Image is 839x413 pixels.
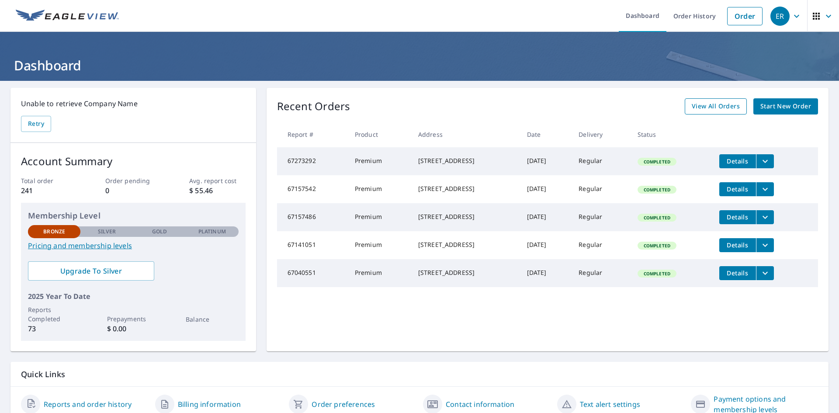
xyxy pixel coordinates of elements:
button: filesDropdownBtn-67157542 [756,182,774,196]
a: Billing information [178,399,241,410]
td: [DATE] [520,259,572,287]
h1: Dashboard [10,56,829,74]
span: Details [725,269,751,277]
span: Retry [28,118,44,129]
td: Regular [572,175,630,203]
p: Reports Completed [28,305,80,323]
td: Premium [348,231,411,259]
button: filesDropdownBtn-67141051 [756,238,774,252]
p: Gold [152,228,167,236]
td: Premium [348,259,411,287]
span: Completed [638,159,676,165]
button: filesDropdownBtn-67040551 [756,266,774,280]
span: Details [725,241,751,249]
span: Completed [638,187,676,193]
td: Regular [572,147,630,175]
a: Pricing and membership levels [28,240,239,251]
a: Contact information [446,399,514,410]
td: 67157486 [277,203,348,231]
button: filesDropdownBtn-67273292 [756,154,774,168]
p: Recent Orders [277,98,350,115]
td: Premium [348,147,411,175]
a: Text alert settings [580,399,640,410]
button: detailsBtn-67141051 [719,238,756,252]
button: filesDropdownBtn-67157486 [756,210,774,224]
th: Report # [277,121,348,147]
th: Product [348,121,411,147]
p: Platinum [198,228,226,236]
a: Reports and order history [44,399,132,410]
a: Order preferences [312,399,375,410]
button: detailsBtn-67273292 [719,154,756,168]
a: View All Orders [685,98,747,115]
th: Delivery [572,121,630,147]
td: [DATE] [520,231,572,259]
td: [DATE] [520,203,572,231]
div: [STREET_ADDRESS] [418,156,513,165]
div: [STREET_ADDRESS] [418,212,513,221]
td: Premium [348,175,411,203]
p: Account Summary [21,153,246,169]
div: ER [770,7,790,26]
span: Upgrade To Silver [35,266,147,276]
p: 241 [21,185,77,196]
p: 0 [105,185,161,196]
td: Premium [348,203,411,231]
td: Regular [572,203,630,231]
p: Unable to retrieve Company Name [21,98,246,109]
span: Completed [638,243,676,249]
div: [STREET_ADDRESS] [418,240,513,249]
td: 67157542 [277,175,348,203]
p: Avg. report cost [189,176,245,185]
th: Date [520,121,572,147]
td: [DATE] [520,175,572,203]
p: Silver [98,228,116,236]
p: Total order [21,176,77,185]
p: Membership Level [28,210,239,222]
td: Regular [572,231,630,259]
span: Start New Order [760,101,811,112]
td: [DATE] [520,147,572,175]
p: Prepayments [107,314,159,323]
button: Retry [21,116,51,132]
th: Status [631,121,712,147]
span: Details [725,157,751,165]
a: Upgrade To Silver [28,261,154,281]
a: Start New Order [753,98,818,115]
button: detailsBtn-67040551 [719,266,756,280]
p: $ 55.46 [189,185,245,196]
span: Completed [638,271,676,277]
p: 2025 Year To Date [28,291,239,302]
p: Balance [186,315,238,324]
a: Order [727,7,763,25]
td: 67040551 [277,259,348,287]
div: [STREET_ADDRESS] [418,268,513,277]
div: [STREET_ADDRESS] [418,184,513,193]
p: Quick Links [21,369,818,380]
td: 67141051 [277,231,348,259]
span: Details [725,213,751,221]
td: Regular [572,259,630,287]
th: Address [411,121,520,147]
p: Order pending [105,176,161,185]
td: 67273292 [277,147,348,175]
p: 73 [28,323,80,334]
span: View All Orders [692,101,740,112]
span: Completed [638,215,676,221]
button: detailsBtn-67157486 [719,210,756,224]
img: EV Logo [16,10,119,23]
span: Details [725,185,751,193]
button: detailsBtn-67157542 [719,182,756,196]
p: Bronze [43,228,65,236]
p: $ 0.00 [107,323,159,334]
